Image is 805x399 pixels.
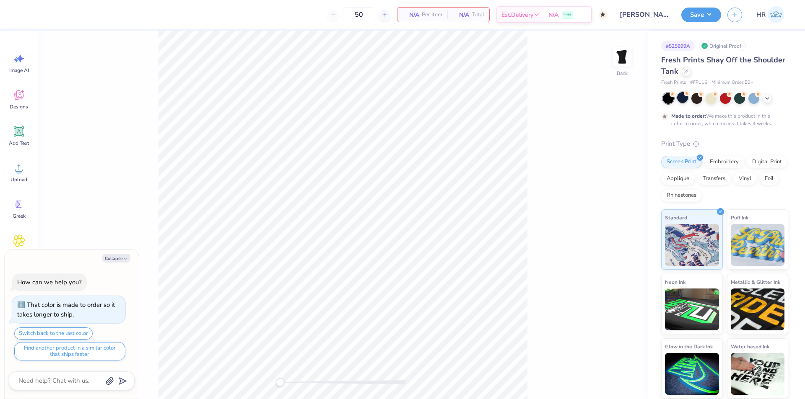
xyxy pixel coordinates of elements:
span: Per Item [422,10,442,19]
div: # 525899A [661,41,695,51]
div: Digital Print [747,156,787,168]
div: That color is made to order so it takes longer to ship. [17,301,115,319]
span: Fresh Prints Shay Off the Shoulder Tank [661,55,785,76]
img: Water based Ink [731,353,785,395]
span: Designs [10,103,28,110]
div: We make this product in this color to order, which means it takes 4 weeks. [671,112,774,127]
div: Vinyl [733,172,757,185]
strong: Made to order: [671,113,706,119]
span: Free [563,12,571,18]
div: Screen Print [661,156,702,168]
div: Transfers [697,172,731,185]
span: Water based Ink [731,342,769,351]
div: Applique [661,172,695,185]
span: Metallic & Glitter Ink [731,278,780,286]
span: N/A [452,10,469,19]
img: Puff Ink [731,224,785,266]
span: Upload [10,176,27,183]
span: HR [756,10,766,20]
div: Rhinestones [661,189,702,202]
span: Puff Ink [731,213,748,222]
img: Standard [665,224,719,266]
img: Hazel Del Rosario [768,6,784,23]
span: Glow in the Dark Ink [665,342,713,351]
div: Accessibility label [276,378,284,386]
span: Est. Delivery [501,10,533,19]
input: Untitled Design [613,6,675,23]
span: Standard [665,213,687,222]
span: Add Text [9,140,29,147]
div: How can we help you? [17,278,82,286]
span: Neon Ink [665,278,686,286]
button: Collapse [102,254,130,263]
span: Minimum Order: 50 + [712,79,753,86]
img: Neon Ink [665,288,719,330]
input: – – [343,7,375,22]
div: Original Proof [699,41,746,51]
button: Find another product in a similar color that ships faster [14,342,125,360]
img: Metallic & Glitter Ink [731,288,785,330]
span: # FP116 [690,79,707,86]
button: Switch back to the last color [14,327,93,340]
span: N/A [402,10,419,19]
a: HR [753,6,788,23]
button: Save [681,8,721,22]
div: Back [617,70,628,77]
span: Image AI [9,67,29,74]
span: N/A [548,10,558,19]
span: Fresh Prints [661,79,686,86]
div: Embroidery [704,156,744,168]
img: Back [614,49,631,65]
div: Foil [759,172,779,185]
img: Glow in the Dark Ink [665,353,719,395]
span: Total [472,10,484,19]
span: Greek [13,213,26,219]
div: Print Type [661,139,788,149]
